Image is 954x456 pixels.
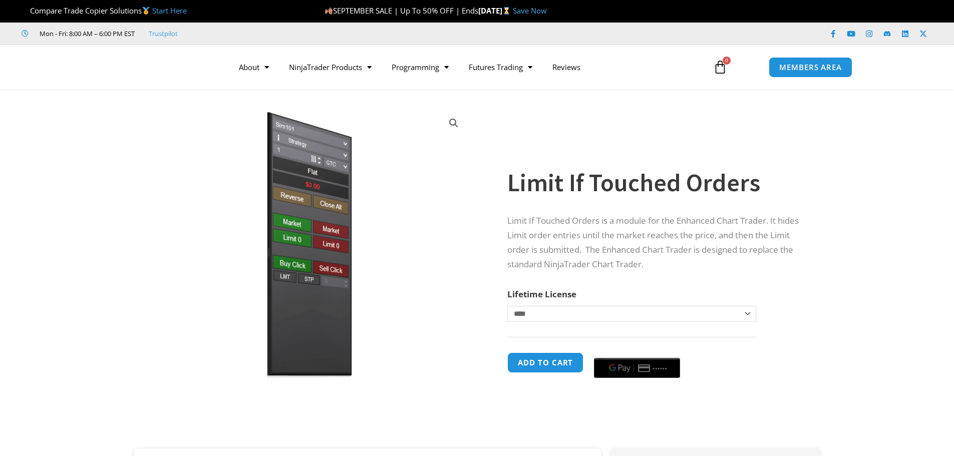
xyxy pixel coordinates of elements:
[769,57,852,78] a: MEMBERS AREA
[22,7,30,15] img: 🏆
[22,6,187,16] span: Compare Trade Copier Solutions
[149,28,178,40] a: Trustpilot
[382,56,459,79] a: Programming
[779,64,842,71] span: MEMBERS AREA
[478,6,513,16] strong: [DATE]
[503,7,510,15] img: ⌛
[459,56,542,79] a: Futures Trading
[229,56,702,79] nav: Menu
[654,364,669,371] text: ••••••
[148,107,470,383] img: BasicTools
[723,57,731,65] span: 0
[507,288,576,300] label: Lifetime License
[507,214,800,272] p: Limit If Touched Orders is a module for the Enhanced Chart Trader. It hides Limit order entries u...
[592,351,682,352] iframe: Secure payment input frame
[594,358,680,378] button: Buy with GPay
[37,28,135,40] span: Mon - Fri: 8:00 AM – 6:00 PM EST
[513,6,547,16] a: Save Now
[325,6,478,16] span: SEPTEMBER SALE | Up To 50% OFF | Ends
[445,114,463,132] a: View full-screen image gallery
[507,165,800,200] h1: Limit If Touched Orders
[507,352,583,373] button: Add to cart
[229,56,279,79] a: About
[142,7,150,15] img: 🥇
[102,49,209,85] img: LogoAI | Affordable Indicators – NinjaTrader
[279,56,382,79] a: NinjaTrader Products
[152,6,187,16] a: Start Here
[542,56,590,79] a: Reviews
[698,53,742,82] a: 0
[325,7,333,15] img: 🍂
